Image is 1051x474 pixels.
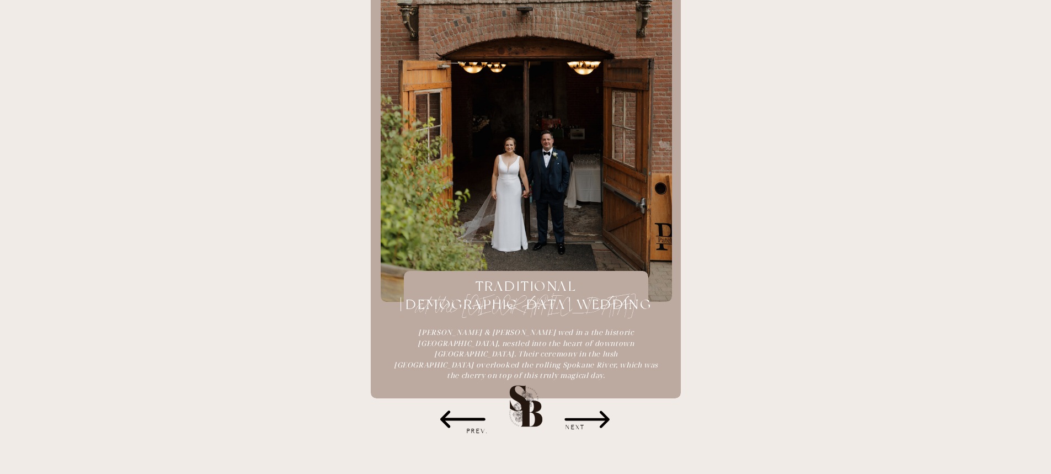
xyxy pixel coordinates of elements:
a: [PERSON_NAME] & [PERSON_NAME] wed in a the historic [GEOGRAPHIC_DATA], nestled into the heart of ... [394,327,659,390]
a: TRADITIONAL [DEMOGRAPHIC_DATA] WEDDING [399,277,653,299]
a: at the [GEOGRAPHIC_DATA] [399,295,653,317]
i: [PERSON_NAME] & [PERSON_NAME] wed in a the historic [GEOGRAPHIC_DATA], nestled into the heart of ... [394,327,658,380]
h3: NEXT [543,422,609,433]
